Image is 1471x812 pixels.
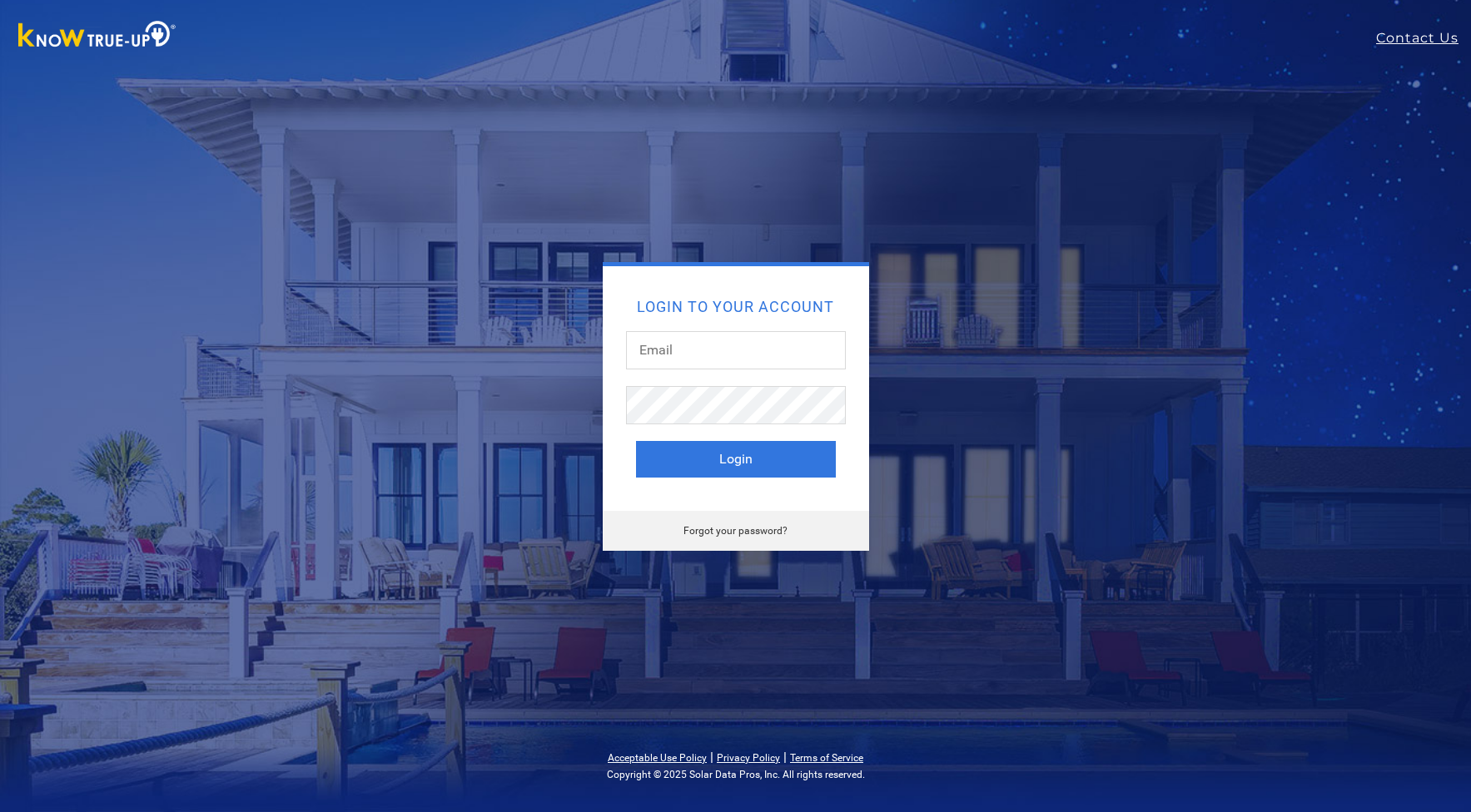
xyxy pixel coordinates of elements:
a: Forgot your password? [683,525,788,537]
a: Acceptable Use Policy [608,752,707,764]
span: | [710,749,713,765]
button: Login [636,441,836,478]
a: Terms of Service [790,752,863,764]
span: | [783,749,787,765]
a: Contact Us [1376,28,1471,48]
input: Email [626,331,846,369]
h2: Login to your account [636,300,836,314]
img: Know True-Up [10,17,185,55]
a: Privacy Policy [717,752,780,764]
